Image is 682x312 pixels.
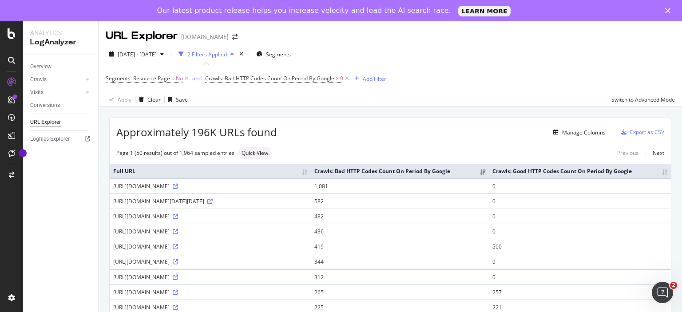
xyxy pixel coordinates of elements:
div: Add Filter [363,75,386,83]
div: [URL][DOMAIN_NAME] [113,182,307,190]
iframe: Intercom live chat [652,282,673,303]
div: [URL][DOMAIN_NAME] [113,273,307,281]
button: Clear [135,92,161,107]
div: Logfiles Explorer [30,134,70,144]
div: arrow-right-arrow-left [232,34,238,40]
div: [URL][DOMAIN_NAME] [113,243,307,250]
div: and [192,75,202,82]
span: Approximately 196K URLs found [116,125,277,140]
a: LEARN MORE [458,6,511,16]
div: Export as CSV [630,128,664,136]
div: Switch to Advanced Mode [611,96,675,103]
td: 582 [311,194,489,209]
div: [URL][DOMAIN_NAME] [113,228,307,235]
th: Full URL: activate to sort column ascending [110,164,311,178]
div: [URL][DOMAIN_NAME] [113,213,307,220]
div: Overview [30,62,52,71]
button: and [192,74,202,83]
button: Export as CSV [618,125,664,139]
div: times [238,50,245,59]
div: URL Explorer [106,28,178,43]
td: 312 [311,269,489,284]
td: 482 [311,209,489,224]
td: 1,081 [311,178,489,194]
span: Segments [266,51,291,58]
div: [DOMAIN_NAME] [181,32,229,41]
div: Apply [118,96,131,103]
span: = [171,75,174,82]
div: [URL][DOMAIN_NAME] [113,304,307,311]
th: Crawls: Bad HTTP Codes Count On Period By Google: activate to sort column ascending [311,164,489,178]
span: 2 [670,282,677,289]
td: 257 [489,284,671,300]
div: [URL][DOMAIN_NAME] [113,288,307,296]
button: Manage Columns [550,127,606,138]
div: Crawls [30,75,47,84]
div: URL Explorer [30,118,61,127]
td: 0 [489,178,671,194]
div: Conversions [30,101,60,110]
button: Switch to Advanced Mode [608,92,675,107]
button: Add Filter [351,73,386,84]
td: 0 [489,209,671,224]
button: Apply [106,92,131,107]
div: Page 1 (50 results) out of 1,964 sampled entries [116,149,234,157]
a: Overview [30,62,92,71]
div: Visits [30,88,44,97]
div: 2 Filters Applied [187,51,227,58]
td: 0 [489,194,671,209]
div: Save [176,96,188,103]
a: Next [646,146,664,159]
div: Analytics [30,28,91,37]
div: Our latest product release helps you increase velocity and lead the AI search race. [157,6,451,15]
div: Clear [147,96,161,103]
td: 500 [489,239,671,254]
span: Crawls: Bad HTTP Codes Count On Period By Google [205,75,334,82]
span: [DATE] - [DATE] [118,51,157,58]
a: Conversions [30,101,92,110]
span: Segments: Resource Page [106,75,170,82]
button: Segments [253,47,294,61]
button: [DATE] - [DATE] [106,47,167,61]
span: Quick View [242,150,268,156]
th: Crawls: Good HTTP Codes Count On Period By Google: activate to sort column ascending [489,164,671,178]
a: Visits [30,88,83,97]
a: URL Explorer [30,118,92,127]
span: > [336,75,339,82]
td: 0 [489,254,671,269]
div: Manage Columns [562,129,606,136]
div: Tooltip anchor [19,149,27,157]
td: 0 [489,269,671,284]
div: [URL][DOMAIN_NAME] [113,258,307,265]
div: [URL][DOMAIN_NAME][DATE][DATE] [113,197,307,205]
div: LogAnalyzer [30,37,91,47]
button: 2 Filters Applied [175,47,238,61]
td: 265 [311,284,489,300]
td: 419 [311,239,489,254]
span: 0 [340,72,343,85]
a: Logfiles Explorer [30,134,92,144]
td: 0 [489,224,671,239]
span: No [176,72,183,85]
div: neutral label [238,147,272,159]
button: Save [165,92,188,107]
div: Close [665,8,674,13]
td: 436 [311,224,489,239]
a: Crawls [30,75,83,84]
td: 344 [311,254,489,269]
